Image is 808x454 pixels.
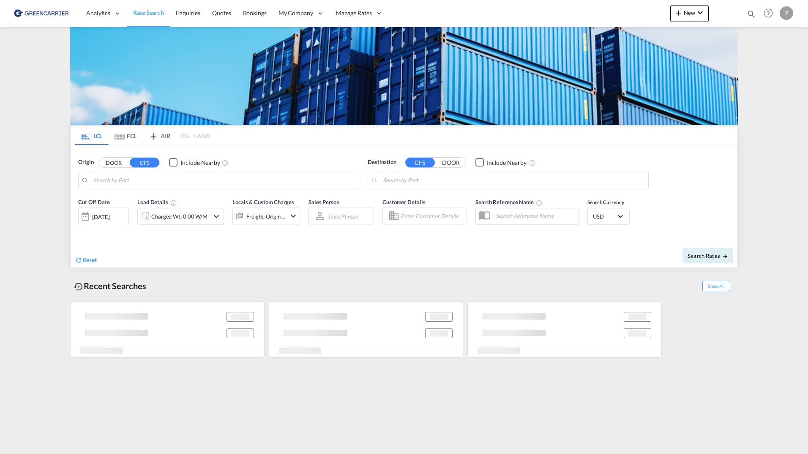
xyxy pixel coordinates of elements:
div: Recent Searches [70,276,150,295]
img: GreenCarrierFCL_LCL.png [70,27,738,125]
button: Search Ratesicon-arrow-right [682,248,733,263]
span: USD [593,213,617,220]
md-select: Sales Person [327,210,359,222]
md-icon: icon-chevron-down [288,211,298,221]
span: Customer Details [382,199,425,205]
span: Analytics [86,9,110,17]
span: Rate Search [133,9,164,16]
div: F [780,6,793,20]
div: [DATE] [92,213,109,221]
span: Show All [702,281,730,291]
span: Sales Person [308,199,339,205]
button: DOOR [436,158,466,167]
md-icon: icon-airplane [148,131,158,137]
span: Bookings [243,9,267,16]
input: Search by Port [93,174,355,187]
span: Locals & Custom Charges [232,199,294,205]
span: Enquiries [176,9,200,16]
span: Help [761,6,775,20]
button: CFS [405,158,435,167]
span: Destination [368,158,396,167]
div: Include Nearby [180,159,220,167]
md-icon: icon-arrow-right [722,253,728,259]
md-checkbox: Checkbox No Ink [169,158,220,167]
md-icon: Unchecked: Ignores neighbouring ports when fetching rates.Checked : Includes neighbouring ports w... [222,159,229,166]
button: CFS [130,158,159,167]
div: Freight Origin Destinationicon-chevron-down [232,208,300,224]
md-tab-item: FCL [109,126,142,145]
div: Help [761,6,780,21]
md-icon: Chargeable Weight [170,200,177,206]
div: Include Nearby [487,159,527,167]
md-icon: icon-chevron-down [211,211,221,222]
div: Freight Origin Destination [246,211,286,222]
button: icon-plus 400-fgNewicon-chevron-down [670,5,709,22]
div: icon-magnify [747,9,756,22]
md-icon: icon-plus 400-fg [674,8,684,18]
span: Cut Off Date [78,199,110,205]
span: Search Reference Name [475,199,543,205]
img: 609dfd708afe11efa14177256b0082fb.png [13,4,70,23]
span: Manage Rates [336,9,372,17]
input: Search Reference Name [491,209,579,222]
md-datepicker: Select [78,224,85,236]
md-icon: icon-backup-restore [74,282,84,292]
md-checkbox: Checkbox No Ink [475,158,527,167]
input: Enter Customer Details [401,210,464,222]
md-icon: icon-magnify [747,9,756,19]
span: New [674,9,705,16]
button: DOOR [99,158,128,167]
span: My Company [278,9,313,17]
div: Charged Wt: 0.00 W/Micon-chevron-down [137,208,224,225]
md-icon: Your search will be saved by the below given name [536,200,543,206]
md-icon: icon-chevron-down [695,8,705,18]
div: Charged Wt: 0.00 W/M [151,211,207,222]
span: Quotes [212,9,231,16]
input: Search by Port [383,174,644,187]
div: [DATE] [78,208,129,225]
span: Search Rates [688,252,728,259]
div: icon-refreshReset [75,256,97,265]
div: Origin DOOR CFS Checkbox No InkUnchecked: Ignores neighbouring ports when fetching rates.Checked ... [71,145,737,268]
md-icon: Unchecked: Ignores neighbouring ports when fetching rates.Checked : Includes neighbouring ports w... [529,159,536,166]
span: Search Currency [587,199,624,205]
md-icon: icon-refresh [75,256,82,264]
md-tab-item: AIR [142,126,176,145]
md-pagination-wrapper: Use the left and right arrow keys to navigate between tabs [75,126,210,145]
md-tab-item: LCL [75,126,109,145]
span: Reset [82,256,97,263]
md-select: Select Currency: $ USDUnited States Dollar [592,210,625,222]
span: Origin [78,158,93,167]
span: Load Details [137,199,177,205]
